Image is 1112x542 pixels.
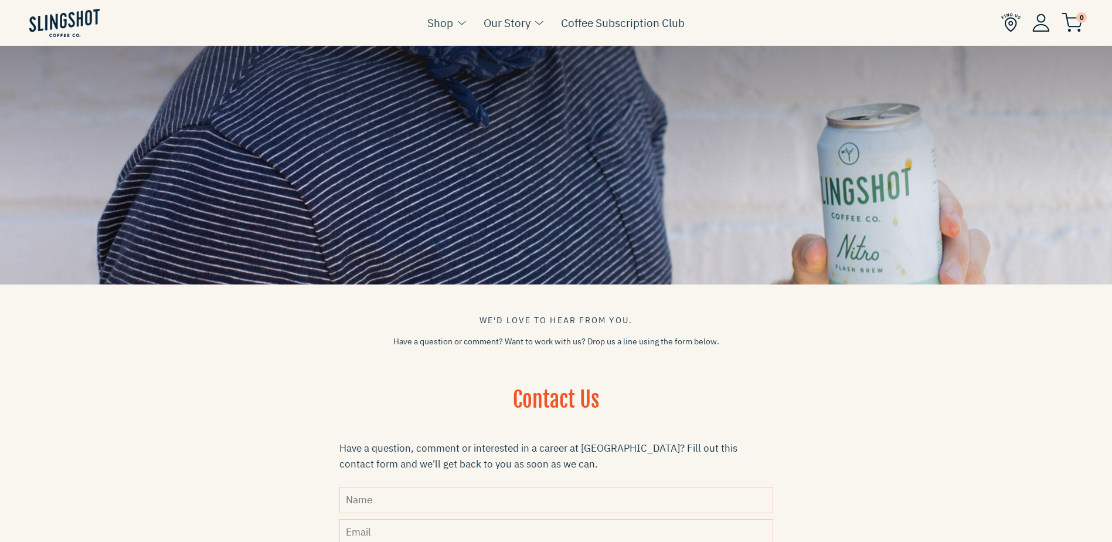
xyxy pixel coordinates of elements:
[339,314,773,327] div: We'd love to hear from you.
[1076,12,1087,23] span: 0
[484,14,531,32] a: Our Story
[561,14,685,32] a: Coffee Subscription Club
[1032,13,1050,32] img: Account
[1001,13,1021,32] img: Find Us
[339,441,773,472] div: Have a question, comment or interested in a career at [GEOGRAPHIC_DATA]? Fill out this contact fo...
[427,14,453,32] a: Shop
[1062,15,1083,29] a: 0
[339,336,773,348] p: Have a question or comment? Want to work with us? Drop us a line using the form below.
[1062,13,1083,32] img: cart
[339,385,773,429] h1: Contact Us
[339,487,773,513] input: Name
